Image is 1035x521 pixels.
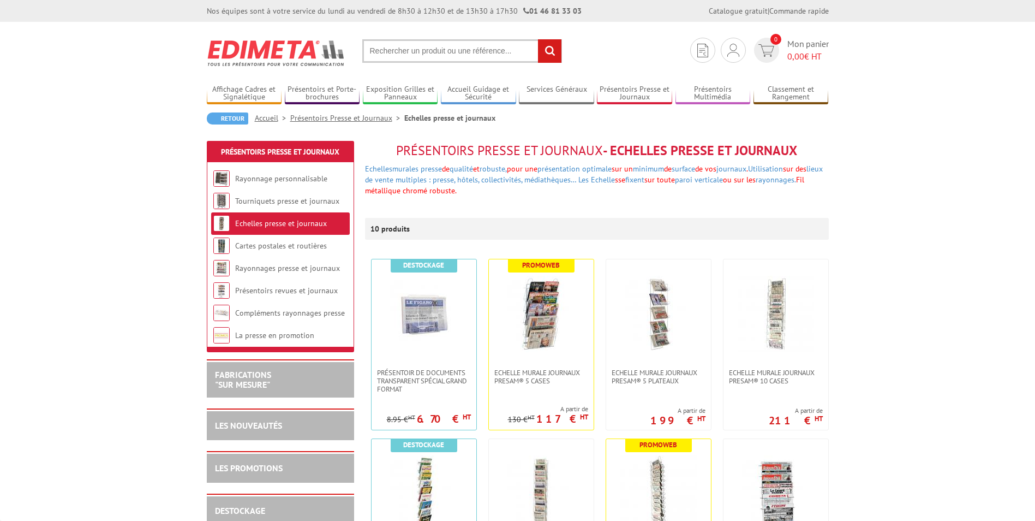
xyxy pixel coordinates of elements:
[235,196,339,206] a: Tourniquets presse et journaux
[723,369,828,385] a: Echelle murale journaux Presam® 10 cases
[213,238,230,254] img: Cartes postales et routières
[386,276,462,352] img: PRÉSENTOIR DE DOCUMENTS TRANSPARENT SPÉCIAL GRAND FORMAT
[538,39,561,63] input: rechercher
[365,164,823,185] a: lieux de vente multiples :
[650,406,705,415] span: A partir de
[597,85,672,103] a: Présentoirs Presse et Journaux
[787,50,829,63] span: € HT
[408,413,415,421] sup: HT
[620,276,697,352] img: Echelle murale journaux Presam® 5 plateaux
[213,170,230,187] img: Rayonnage personnalisable
[697,44,708,57] img: devis rapide
[396,142,603,159] span: Présentoirs Presse et Journaux
[285,85,360,103] a: Présentoirs et Porte-brochures
[580,412,588,422] sup: HT
[769,406,823,415] span: A partir de
[606,369,711,385] a: Echelle murale journaux Presam® 5 plateaux
[441,85,516,103] a: Accueil Guidage et Sécurité
[748,164,783,174] a: Utilisation
[235,241,327,251] a: Cartes postales et routières
[697,414,705,423] sup: HT
[235,286,338,295] a: Présentoirs revues et journaux
[524,175,576,185] a: médiathèques…
[213,215,230,232] img: Echelles presse et journaux
[716,164,746,174] a: journaux
[215,505,265,516] a: DESTOCKAGE
[751,38,829,63] a: devis rapide 0 Mon panier 0,00€ HT
[815,414,823,423] sup: HT
[213,193,230,209] img: Tourniquets presse et journaux
[508,416,535,424] p: 130 €
[738,276,814,352] img: Echelle murale journaux Presam® 10 cases
[403,260,444,270] b: Destockage
[365,164,823,185] span: de et pour une sur un de de vos . sur des
[235,263,340,273] a: Rayonnages presse et journaux
[450,164,473,174] a: qualité
[207,113,248,125] a: Retour
[675,175,723,185] a: paroi verticale
[650,417,705,424] p: 199 €
[769,417,823,424] p: 211 €
[207,5,582,16] div: Nos équipes sont à votre service du lundi au vendredi de 8h30 à 12h30 et de 13h30 à 17h30
[756,175,796,185] a: rayonnages.
[522,260,560,270] b: Promoweb
[457,175,479,185] a: hôtels,
[758,44,774,57] img: devis rapide
[633,164,664,174] a: minimum
[463,412,471,422] sup: HT
[235,308,345,318] a: Compléments rayonnages presse
[387,416,415,424] p: 8.95 €
[207,85,282,103] a: Affichage Cadres et Signalétique
[207,33,346,73] img: Edimeta
[404,113,495,123] li: Echelles presse et journaux
[365,175,804,196] span: se sur toute ou sur les Fil métallique chromé robuste.
[235,330,314,340] a: La presse en promotion
[363,85,438,103] a: Exposition Grilles et Panneaux
[639,440,677,449] b: Promoweb
[625,175,644,185] a: fixent
[377,369,471,393] span: PRÉSENTOIR DE DOCUMENTS TRANSPARENT SPÉCIAL GRAND FORMAT
[421,164,442,174] a: presse
[709,5,829,16] div: |
[489,369,594,385] a: Echelle murale journaux Presam® 5 cases
[528,413,535,421] sup: HT
[536,416,588,422] p: 117 €
[481,175,522,185] a: collectivités,
[672,164,695,174] a: surface
[433,175,455,185] a: presse,
[709,6,768,16] a: Catalogue gratuit
[213,282,230,299] img: Présentoirs revues et journaux
[365,164,392,174] a: Echelles
[519,85,594,103] a: Services Généraux
[612,369,705,385] span: Echelle murale journaux Presam® 5 plateaux
[215,369,271,390] a: FABRICATIONS"Sur Mesure"
[235,218,327,228] a: Echelles presse et journaux
[787,38,829,63] span: Mon panier
[494,369,588,385] span: Echelle murale journaux Presam® 5 cases
[417,416,471,422] p: 6.70 €
[675,85,751,103] a: Présentoirs Multimédia
[503,276,579,352] img: Echelle murale journaux Presam® 5 cases
[770,34,781,45] span: 0
[769,6,829,16] a: Commande rapide
[365,144,829,158] h1: - Echelles presse et journaux
[537,164,580,174] a: présentation
[727,44,739,57] img: devis rapide
[372,369,476,393] a: PRÉSENTOIR DE DOCUMENTS TRANSPARENT SPÉCIAL GRAND FORMAT
[235,174,327,183] a: Rayonnage personnalisable
[221,147,339,157] a: Présentoirs Presse et Journaux
[480,164,507,174] a: robuste,
[370,218,411,240] p: 10 produits
[392,164,418,174] a: murales
[578,175,615,185] a: Les Echelle
[582,164,612,174] a: optimale
[753,85,829,103] a: Classement et Rangement
[403,440,444,449] b: Destockage
[213,260,230,276] img: Rayonnages presse et journaux
[523,6,582,16] strong: 01 46 81 33 03
[729,369,823,385] span: Echelle murale journaux Presam® 10 cases
[508,405,588,413] span: A partir de
[290,113,404,123] a: Présentoirs Presse et Journaux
